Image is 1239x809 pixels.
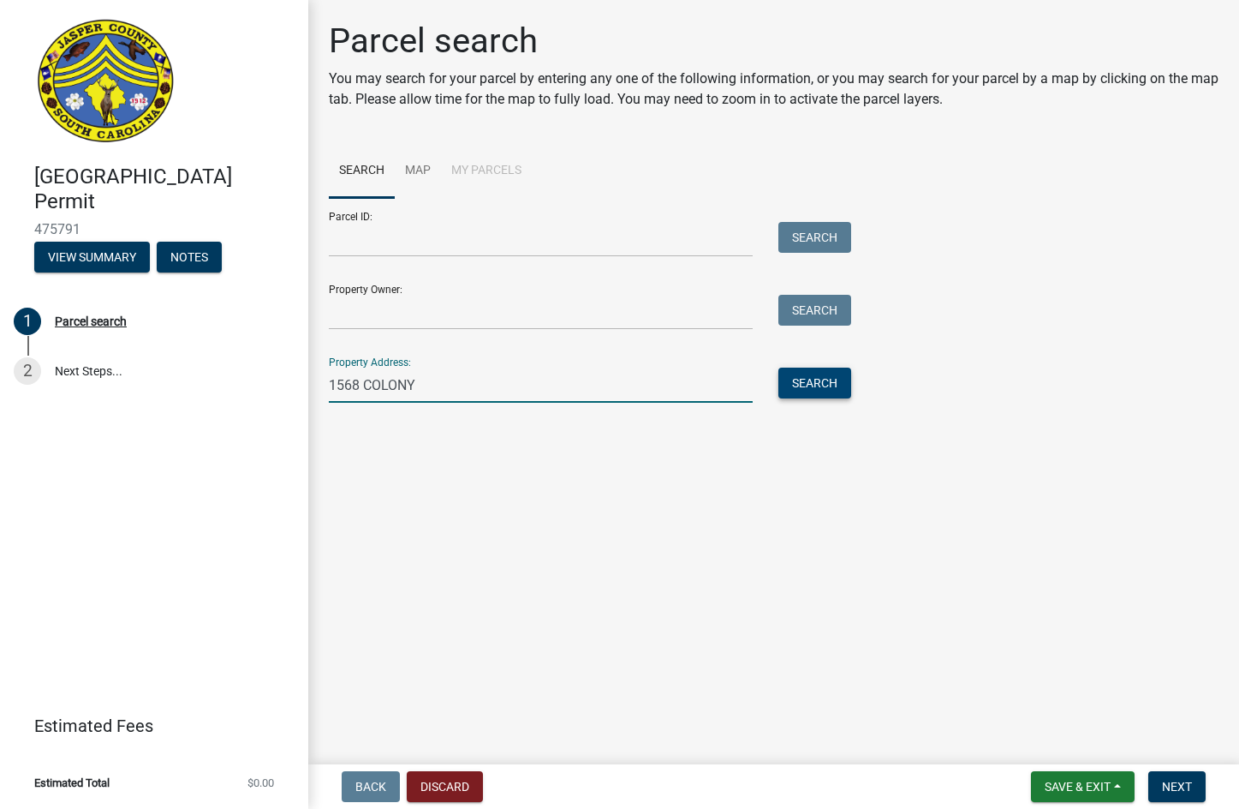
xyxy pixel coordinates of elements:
h1: Parcel search [329,21,1218,62]
button: Search [778,368,851,399]
span: 475791 [34,221,274,237]
wm-modal-confirm: Notes [157,251,222,265]
a: Search [329,144,395,199]
a: Map [395,144,441,199]
span: $0.00 [247,777,274,788]
p: You may search for your parcel by entering any one of the following information, or you may searc... [329,69,1218,110]
span: Back [355,780,386,794]
button: Next [1148,771,1206,802]
wm-modal-confirm: Summary [34,251,150,265]
div: 2 [14,357,41,385]
button: Discard [407,771,483,802]
button: Notes [157,242,222,273]
a: Estimated Fees [14,709,281,743]
div: 1 [14,308,41,335]
span: Estimated Total [34,777,110,788]
span: Save & Exit [1045,780,1111,794]
h4: [GEOGRAPHIC_DATA] Permit [34,165,295,214]
button: Search [778,295,851,326]
img: Jasper County, South Carolina [34,18,177,147]
button: Save & Exit [1031,771,1135,802]
button: View Summary [34,242,150,273]
button: Search [778,222,851,253]
span: Next [1162,780,1192,794]
button: Back [342,771,400,802]
div: Parcel search [55,315,127,327]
